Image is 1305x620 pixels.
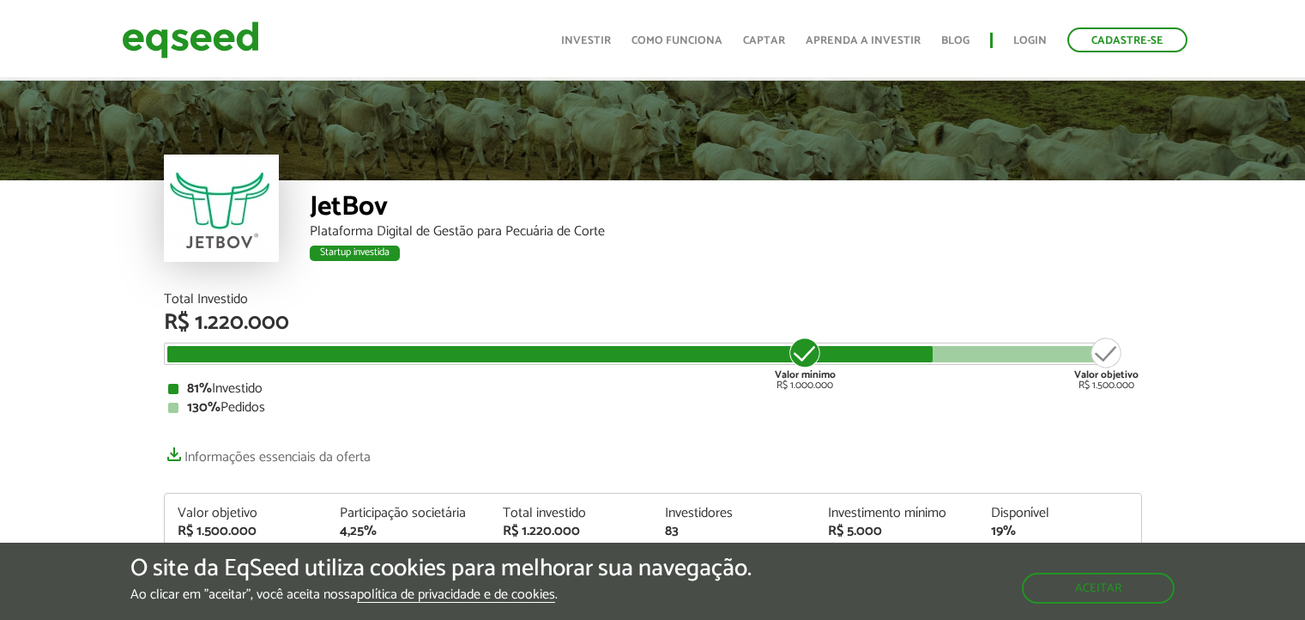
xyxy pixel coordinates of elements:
[130,587,752,603] p: Ao clicar em "aceitar", você aceita nossa .
[941,35,970,46] a: Blog
[1022,573,1175,604] button: Aceitar
[1067,27,1187,52] a: Cadastre-se
[357,588,555,603] a: política de privacidade e de cookies
[130,556,752,582] h5: O site da EqSeed utiliza cookies para melhorar sua navegação.
[340,507,477,520] div: Participação societária
[828,525,965,538] div: R$ 5.000
[168,382,1138,396] div: Investido
[178,507,315,520] div: Valor objetivo
[168,401,1138,415] div: Pedidos
[503,507,640,520] div: Total investido
[1074,367,1139,383] strong: Valor objetivo
[743,35,785,46] a: Captar
[806,35,921,46] a: Aprenda a investir
[187,396,221,419] strong: 130%
[991,507,1128,520] div: Disponível
[178,525,315,538] div: R$ 1.500.000
[561,35,611,46] a: Investir
[1013,35,1047,46] a: Login
[773,336,837,391] div: R$ 1.000.000
[310,193,1142,225] div: JetBov
[1074,336,1139,391] div: R$ 1.500.000
[164,293,1142,307] div: Total Investido
[775,367,836,383] strong: Valor mínimo
[122,17,259,63] img: EqSeed
[340,525,477,538] div: 4,25%
[503,525,640,538] div: R$ 1.220.000
[164,441,371,465] a: Informações essenciais da oferta
[164,312,1142,334] div: R$ 1.220.000
[665,525,802,538] div: 83
[991,525,1128,538] div: 19%
[828,507,965,520] div: Investimento mínimo
[310,246,400,261] div: Startup investida
[665,507,802,520] div: Investidores
[631,35,722,46] a: Como funciona
[187,377,212,400] strong: 81%
[310,225,1142,239] div: Plataforma Digital de Gestão para Pecuária de Corte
